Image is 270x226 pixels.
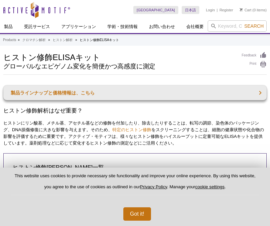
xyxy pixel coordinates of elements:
li: | [217,6,218,14]
a: お問い合わせ [145,20,179,33]
a: ヒストン解析 [53,37,73,43]
button: cookie settings [195,184,224,189]
a: Print [242,61,267,68]
li: » [75,38,77,42]
a: アプリケーション [57,20,100,33]
a: クロマチン解析 [22,37,46,43]
button: Got it! [123,207,151,221]
a: 日本語 [182,6,199,14]
p: This website uses cookies to provide necessary site functionality and improve your online experie... [11,173,259,195]
h1: ヒストン修飾ELISAキット [3,52,235,62]
a: 特定のヒストン修飾 [112,127,151,132]
li: ヒストン修飾ELISAキット [80,38,119,42]
a: Feedback [242,52,267,59]
img: Your Cart [240,8,243,11]
button: Search [242,23,266,29]
li: » [48,38,50,42]
a: 学術・技術情報 [103,20,142,33]
span: Search [244,23,264,29]
a: 会社概要 [182,20,208,33]
a: Cart [240,8,251,12]
li: » [18,38,20,42]
li: (0 items) [240,6,267,14]
a: 製品ラインナップと価格情報は、こちら [3,85,267,100]
h2: ヒストン修飾解析はなぜ重要？ [3,107,267,115]
a: 受託サービス [20,20,54,33]
a: Privacy Policy [140,184,167,189]
h2: グローバルなエピゲノム変化を簡便かつ高感度に測定 [3,63,235,69]
input: Keyword, Cat. No. [208,20,267,32]
a: Login [206,8,215,12]
h3: ヒストン修飾[PERSON_NAME]一覧 [13,164,256,172]
a: [GEOGRAPHIC_DATA] [133,6,178,14]
a: Products [3,37,16,43]
a: Register [219,8,233,12]
p: ヒストンにリン酸基、メチル基、アセチル基などの修飾を付加したり、除去したりすることは、転写の調節、染色体のパッケージング、DNA損傷修復に大きな影響を与えます。そのため、 をスクリーニングするこ... [3,120,267,147]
